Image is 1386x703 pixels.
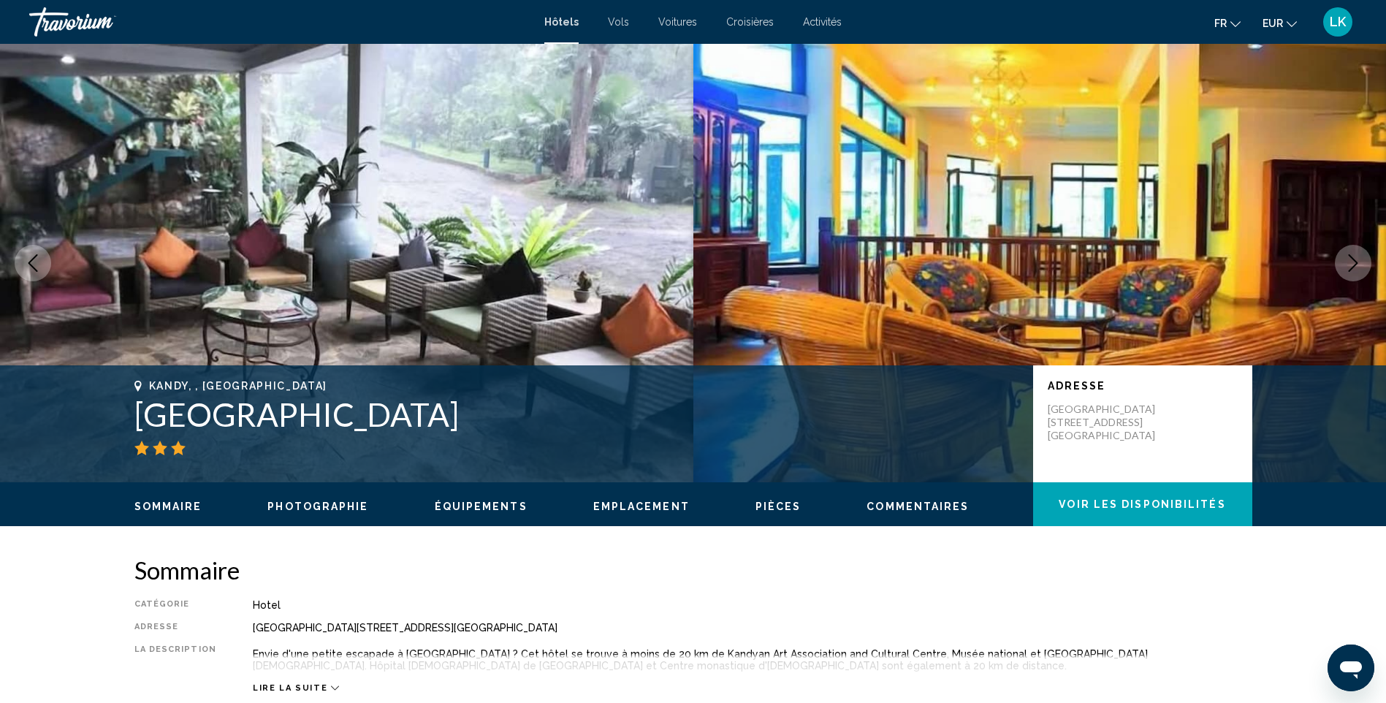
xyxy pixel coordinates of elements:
[267,501,368,512] span: Photographie
[149,380,328,392] span: Kandy, , [GEOGRAPHIC_DATA]
[608,16,629,28] a: Vols
[15,245,51,281] button: Previous image
[253,683,339,693] button: Lire la suite
[134,645,216,675] div: La description
[253,683,327,693] span: Lire la suite
[134,622,216,634] div: Adresse
[867,500,969,513] button: Commentaires
[134,599,216,611] div: Catégorie
[1335,245,1371,281] button: Next image
[253,599,1252,611] div: Hotel
[134,395,1018,433] h1: [GEOGRAPHIC_DATA]
[267,500,368,513] button: Photographie
[1033,482,1252,526] button: Voir les disponibilités
[1214,18,1227,29] span: fr
[755,500,801,513] button: Pièces
[29,7,530,37] a: Travorium
[593,501,690,512] span: Emplacement
[134,501,202,512] span: Sommaire
[1059,499,1225,511] span: Voir les disponibilités
[658,16,697,28] a: Voitures
[1263,18,1283,29] span: EUR
[253,622,1252,634] div: [GEOGRAPHIC_DATA][STREET_ADDRESS][GEOGRAPHIC_DATA]
[134,500,202,513] button: Sommaire
[593,500,690,513] button: Emplacement
[544,16,579,28] a: Hôtels
[755,501,801,512] span: Pièces
[435,501,528,512] span: Équipements
[1048,403,1165,442] p: [GEOGRAPHIC_DATA][STREET_ADDRESS][GEOGRAPHIC_DATA]
[867,501,969,512] span: Commentaires
[1048,380,1238,392] p: Adresse
[253,648,1252,672] p: Envie d'une petite escapade à [GEOGRAPHIC_DATA] ? Cet hôtel se trouve à moins de 20 km de Kandyan...
[803,16,842,28] a: Activités
[435,500,528,513] button: Équipements
[1330,15,1346,29] span: LK
[1214,12,1241,34] button: Change language
[726,16,774,28] a: Croisières
[1263,12,1297,34] button: Change currency
[134,555,1252,585] h2: Sommaire
[1328,645,1374,691] iframe: Button to launch messaging window
[1319,7,1357,37] button: User Menu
